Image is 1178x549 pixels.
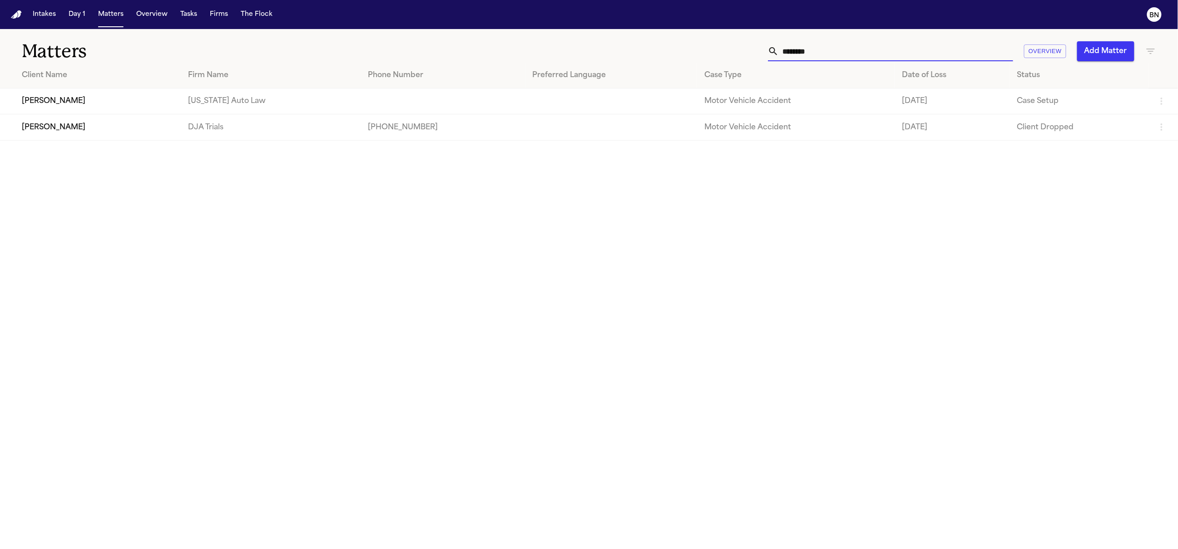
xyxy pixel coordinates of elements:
td: Client Dropped [1010,114,1149,140]
div: Phone Number [368,70,518,81]
div: Preferred Language [533,70,690,81]
td: Motor Vehicle Accident [697,114,895,140]
button: Firms [206,6,232,23]
button: Day 1 [65,6,89,23]
td: [US_STATE] Auto Law [181,88,361,114]
td: [DATE] [895,88,1010,114]
td: [PHONE_NUMBER] [361,114,525,140]
img: Finch Logo [11,10,22,19]
button: The Flock [237,6,276,23]
button: Tasks [177,6,201,23]
div: Case Type [704,70,887,81]
button: Add Matter [1077,41,1134,61]
button: Matters [94,6,127,23]
button: Intakes [29,6,59,23]
td: [DATE] [895,114,1010,140]
h1: Matters [22,40,365,63]
button: Overview [133,6,171,23]
div: Date of Loss [902,70,1003,81]
div: Firm Name [188,70,353,81]
button: Overview [1024,44,1066,59]
td: Motor Vehicle Accident [697,88,895,114]
div: Client Name [22,70,173,81]
td: Case Setup [1010,88,1149,114]
a: Home [11,10,22,19]
div: Status [1017,70,1142,81]
td: DJA Trials [181,114,361,140]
